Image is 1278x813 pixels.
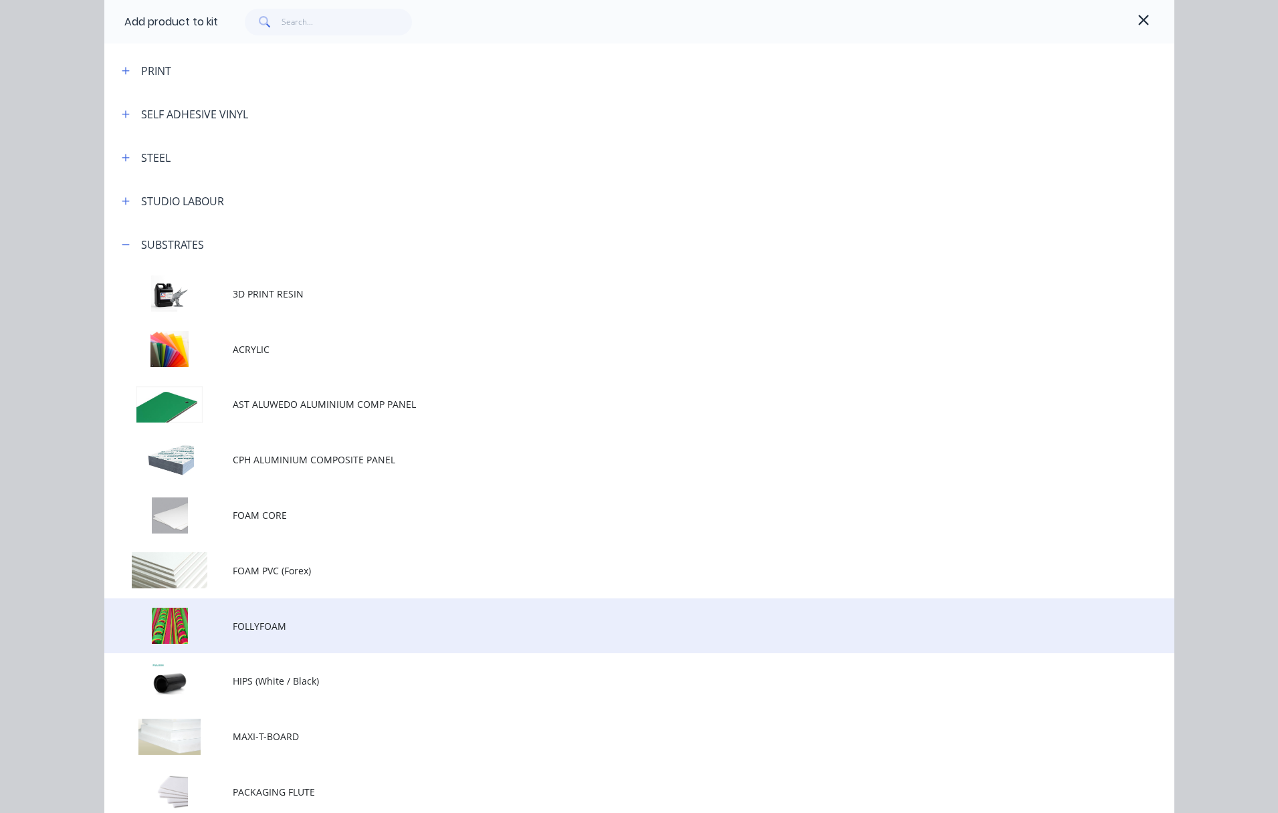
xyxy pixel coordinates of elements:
[233,287,986,301] span: 3D PRINT RESIN
[141,237,204,253] div: SUBSTRATES
[141,150,171,166] div: STEEL
[233,619,986,633] span: FOLLYFOAM
[141,193,224,209] div: STUDIO LABOUR
[233,785,986,799] span: PACKAGING FLUTE
[233,342,986,356] span: ACRYLIC
[124,14,218,30] div: Add product to kit
[233,564,986,578] span: FOAM PVC (Forex)
[233,397,986,411] span: AST ALUWEDO ALUMINIUM COMP PANEL
[233,508,986,522] span: FOAM CORE
[282,9,412,35] input: Search...
[141,63,171,79] div: PRINT
[141,106,248,122] div: SELF ADHESIVE VINYL
[233,453,986,467] span: CPH ALUMINIUM COMPOSITE PANEL
[233,729,986,743] span: MAXI-T-BOARD
[233,674,986,688] span: HIPS (White / Black)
